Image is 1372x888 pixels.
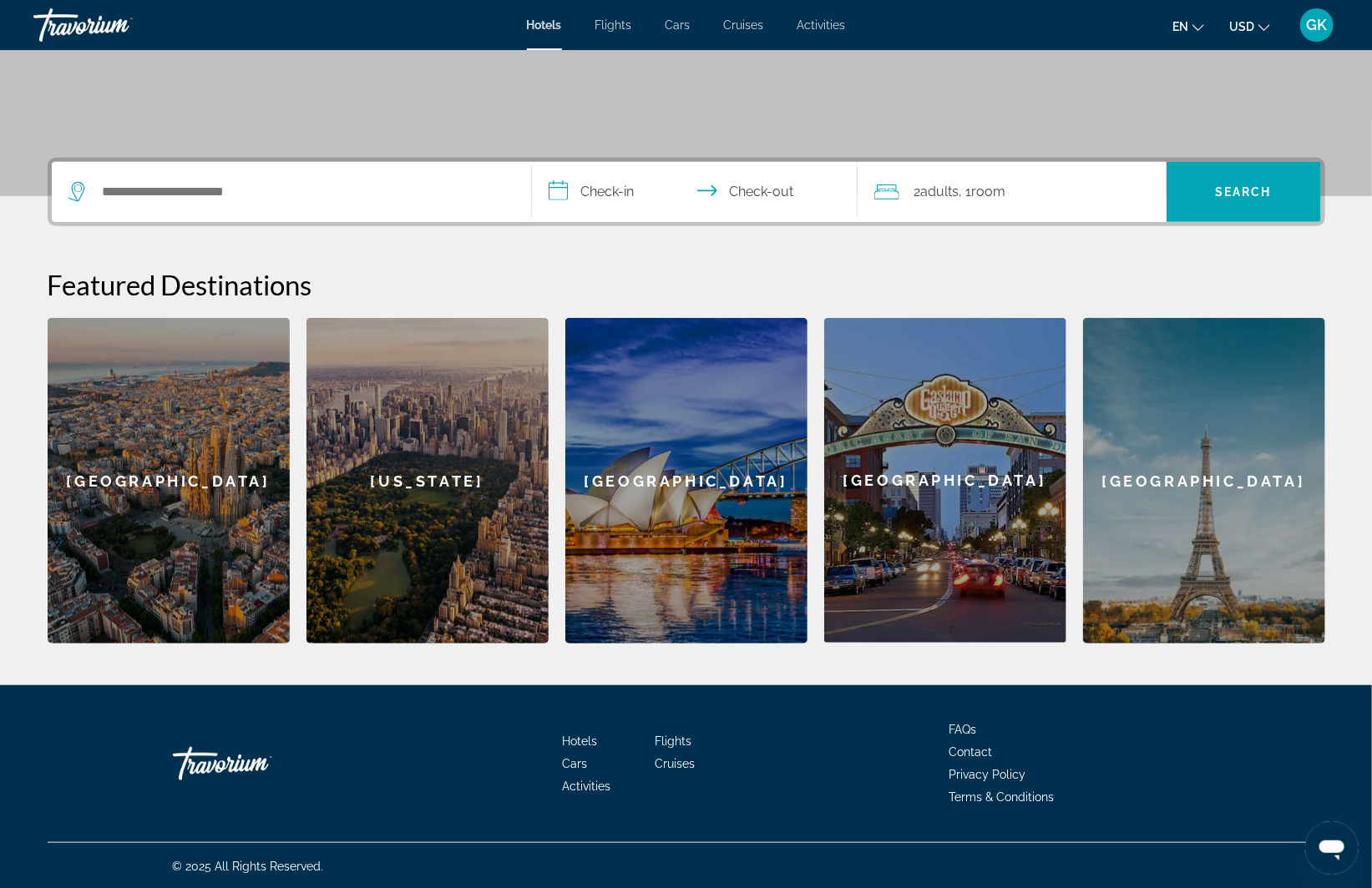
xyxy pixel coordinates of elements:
a: Hotels [527,18,562,32]
div: [GEOGRAPHIC_DATA] [48,318,290,643]
a: Flights [595,18,632,32]
a: Activities [797,18,846,32]
a: Terms & Conditions [949,790,1055,804]
a: Barcelona[GEOGRAPHIC_DATA] [48,318,290,643]
a: New York[US_STATE] [306,318,549,643]
button: Travelers: 2 adults, 0 children [858,162,1167,222]
a: Activities [562,780,610,793]
a: FAQs [949,723,977,736]
a: San Diego[GEOGRAPHIC_DATA] [824,318,1066,643]
a: Cars [666,18,691,32]
span: 2 [914,180,959,204]
div: [GEOGRAPHIC_DATA] [824,318,1066,643]
div: [US_STATE] [306,318,549,643]
button: Change language [1172,14,1204,38]
a: Travorium [33,3,200,47]
span: Adults [921,184,959,199]
a: Privacy Policy [949,768,1026,781]
span: Room [972,184,1006,199]
span: GK [1307,17,1328,33]
a: Cars [562,757,587,770]
button: Select check in and out date [532,162,858,222]
button: Search [1167,162,1321,222]
a: Go Home [173,739,340,789]
h2: Featured Destinations [48,268,1325,301]
iframe: Button to launch messaging window [1305,821,1359,875]
a: Flights [655,734,691,748]
a: Contact [949,745,993,759]
span: en [1172,20,1188,33]
div: [GEOGRAPHIC_DATA] [1083,318,1325,643]
div: Search widget [52,162,1321,222]
input: Search hotel destination [101,179,506,204]
span: USD [1229,20,1254,33]
a: Cruises [724,18,764,32]
a: Sydney[GEOGRAPHIC_DATA] [565,318,808,643]
span: Search [1215,185,1272,199]
div: [GEOGRAPHIC_DATA] [565,318,808,643]
span: © 2025 All Rights Reserved. [173,860,324,873]
a: Paris[GEOGRAPHIC_DATA] [1083,318,1325,643]
a: Hotels [562,734,597,748]
button: Change currency [1229,14,1270,38]
a: Cruises [655,757,695,770]
span: , 1 [959,180,1006,204]
button: User Menu [1295,8,1339,43]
